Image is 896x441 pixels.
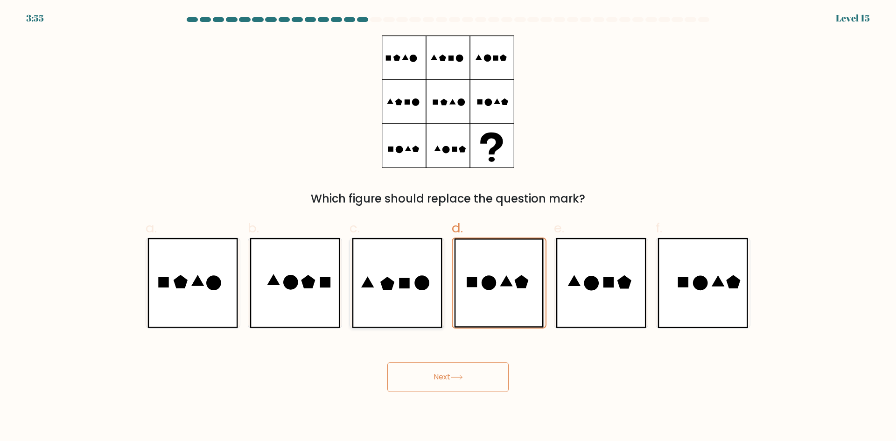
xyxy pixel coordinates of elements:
span: a. [146,219,157,237]
div: Which figure should replace the question mark? [151,190,745,207]
span: d. [452,219,463,237]
span: c. [350,219,360,237]
span: e. [554,219,564,237]
span: f. [656,219,662,237]
div: 3:55 [26,11,44,25]
div: Level 15 [836,11,870,25]
button: Next [387,362,509,392]
span: b. [248,219,259,237]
